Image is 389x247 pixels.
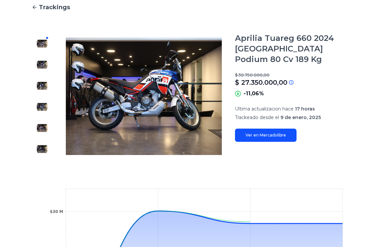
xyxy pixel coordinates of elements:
p: $ 27.350.000,00 [235,78,287,87]
img: Aprilia Tuareg 660 2024 Dakar Podium 80 Cv 189 Kg [37,123,47,133]
img: Aprilia Tuareg 660 2024 Dakar Podium 80 Cv 189 Kg [37,59,47,70]
a: Ver en Mercadolibre [235,129,297,142]
span: 9 de enero, 2025 [280,114,321,120]
span: Ultima actualizacion hace [235,106,294,112]
img: Aprilia Tuareg 660 2024 Dakar Podium 80 Cv 189 Kg [37,144,47,154]
a: Trackings [32,3,357,12]
img: Aprilia Tuareg 660 2024 Dakar Podium 80 Cv 189 Kg [37,38,47,49]
p: $ 30.750.000,00 [235,73,357,78]
img: Aprilia Tuareg 660 2024 Dakar Podium 80 Cv 189 Kg [37,102,47,112]
span: Trackings [39,3,70,12]
span: Trackeado desde el [235,114,279,120]
h1: Aprilia Tuareg 660 2024 [GEOGRAPHIC_DATA] Podium 80 Cv 189 Kg [235,33,357,65]
p: -11,06% [244,90,264,98]
tspan: $30 M [50,209,63,214]
img: Aprilia Tuareg 660 2024 Dakar Podium 80 Cv 189 Kg [37,80,47,91]
span: 17 horas [295,106,315,112]
img: Aprilia Tuareg 660 2024 Dakar Podium 80 Cv 189 Kg [66,33,222,160]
